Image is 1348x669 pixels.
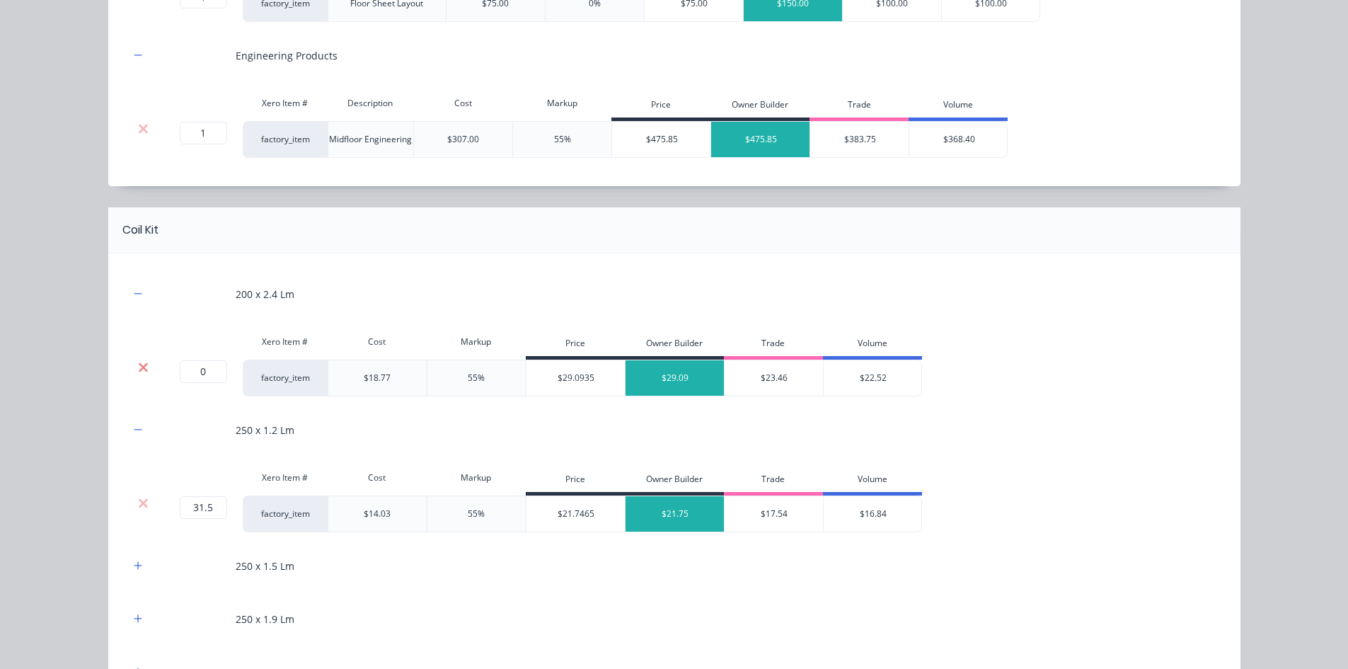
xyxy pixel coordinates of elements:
[122,222,159,239] div: Coil Kit
[364,372,391,384] div: $18.77
[909,122,1008,157] div: $368.40
[427,328,526,356] div: Markup
[710,93,810,121] div: Owner Builder
[725,360,824,396] div: $23.46
[328,121,414,158] div: Midfloor Engineering
[328,89,414,118] div: Description
[364,508,391,520] div: $14.03
[468,508,485,520] div: 55%
[180,122,227,144] input: ?
[611,93,710,121] div: Price
[526,467,625,496] div: Price
[824,496,923,532] div: $16.84
[243,360,328,396] div: factory_item
[823,331,922,360] div: Volume
[243,464,328,492] div: Xero Item #
[823,467,922,496] div: Volume
[612,122,711,157] div: $475.85
[243,121,328,158] div: factory_item
[243,328,328,356] div: Xero Item #
[468,372,485,384] div: 55%
[236,287,294,302] div: 200 x 2.4 Lm
[328,328,427,356] div: Cost
[512,89,611,118] div: Markup
[725,496,824,532] div: $17.54
[447,133,479,146] div: $307.00
[554,133,571,146] div: 55%
[810,93,909,121] div: Trade
[180,496,227,519] input: ?
[626,496,725,532] div: $21.75
[711,122,810,157] div: $475.85
[526,360,626,396] div: $29.0935
[427,464,526,492] div: Markup
[526,331,625,360] div: Price
[236,612,294,627] div: 250 x 1.9 Lm
[724,331,823,360] div: Trade
[236,559,294,573] div: 250 x 1.5 Lm
[724,467,823,496] div: Trade
[413,89,512,118] div: Cost
[625,467,724,496] div: Owner Builder
[243,89,328,118] div: Xero Item #
[243,496,328,532] div: factory_item
[824,360,923,396] div: $22.52
[625,331,724,360] div: Owner Builder
[236,423,294,438] div: 250 x 1.2 Lm
[526,496,626,532] div: $21.7465
[810,122,909,157] div: $383.75
[626,360,725,396] div: $29.09
[328,464,427,492] div: Cost
[909,93,1008,121] div: Volume
[236,48,338,63] div: Engineering Products
[180,360,227,383] input: ?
